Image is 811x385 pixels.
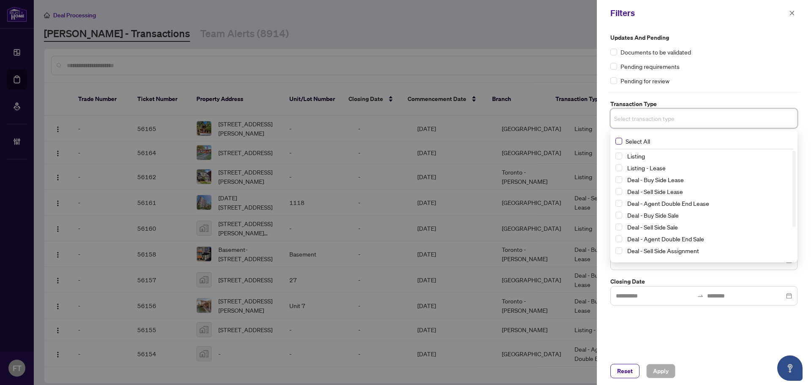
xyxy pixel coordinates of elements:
span: Deal - Agent Double End Lease [624,198,792,208]
span: Deal - Sell Side Sale [627,223,678,231]
span: Pending for review [620,76,669,85]
span: Listing - Lease [627,164,666,172]
span: Deal - Sell Side Lease [624,186,792,197]
span: Deal - Buy Side Sale [627,211,679,219]
label: Closing Date [610,277,797,286]
span: Select Deal - Agent Double End Lease [615,200,622,207]
span: Select Deal - Buy Side Lease [615,176,622,183]
span: Select Listing - Lease [615,164,622,171]
label: Transaction Type [610,99,797,109]
span: swap-right [697,292,704,299]
button: Reset [610,364,640,378]
span: Select Deal - Buy Side Sale [615,212,622,218]
span: Reset [617,364,633,378]
span: close [789,10,795,16]
span: Listing [624,151,792,161]
span: Deal - Sell Side Assignment [624,246,792,256]
div: Filters [610,7,787,19]
button: Open asap [777,355,803,381]
span: Deal - Buy Side Assignment [627,259,700,266]
span: Select Deal - Sell Side Lease [615,188,622,195]
span: Select Listing [615,153,622,159]
span: Deal - Sell Side Assignment [627,247,699,254]
span: Select Deal - Sell Side Assignment [615,247,622,254]
span: Select Deal - Sell Side Sale [615,224,622,230]
span: Deal - Agent Double End Lease [627,199,709,207]
span: Deal - Buy Side Lease [624,175,792,185]
span: Select Deal - Agent Double End Sale [615,235,622,242]
button: Apply [646,364,675,378]
span: Listing - Lease [624,163,792,173]
span: Documents to be validated [620,47,691,57]
span: Pending requirements [620,62,680,71]
span: Select All [622,137,653,146]
span: Listing [627,152,645,160]
span: Deal - Buy Side Lease [627,176,684,183]
span: Deal - Sell Side Sale [624,222,792,232]
span: Deal - Sell Side Lease [627,188,683,195]
span: to [697,292,704,299]
span: Deal - Agent Double End Sale [624,234,792,244]
span: Deal - Agent Double End Sale [627,235,704,243]
span: Deal - Buy Side Assignment [624,257,792,268]
label: Updates and Pending [610,33,797,42]
span: Deal - Buy Side Sale [624,210,792,220]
